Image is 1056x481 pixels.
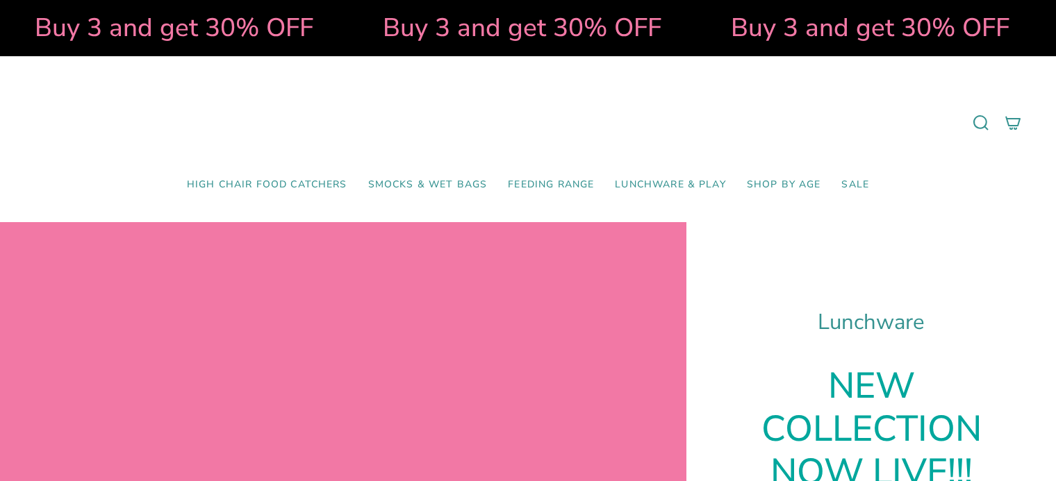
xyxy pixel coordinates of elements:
a: Smocks & Wet Bags [358,169,498,201]
strong: Buy 3 and get 30% OFF [33,10,311,45]
a: Lunchware & Play [604,169,736,201]
strong: Buy 3 and get 30% OFF [729,10,1007,45]
a: Mumma’s Little Helpers [409,77,648,169]
span: High Chair Food Catchers [187,179,347,191]
a: Shop by Age [736,169,832,201]
span: Lunchware & Play [615,179,725,191]
h1: Lunchware [721,310,1021,335]
span: Smocks & Wet Bags [368,179,488,191]
a: SALE [831,169,880,201]
strong: Buy 3 and get 30% OFF [381,10,659,45]
a: Feeding Range [497,169,604,201]
span: Feeding Range [508,179,594,191]
span: Shop by Age [747,179,821,191]
span: SALE [841,179,869,191]
a: High Chair Food Catchers [176,169,358,201]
